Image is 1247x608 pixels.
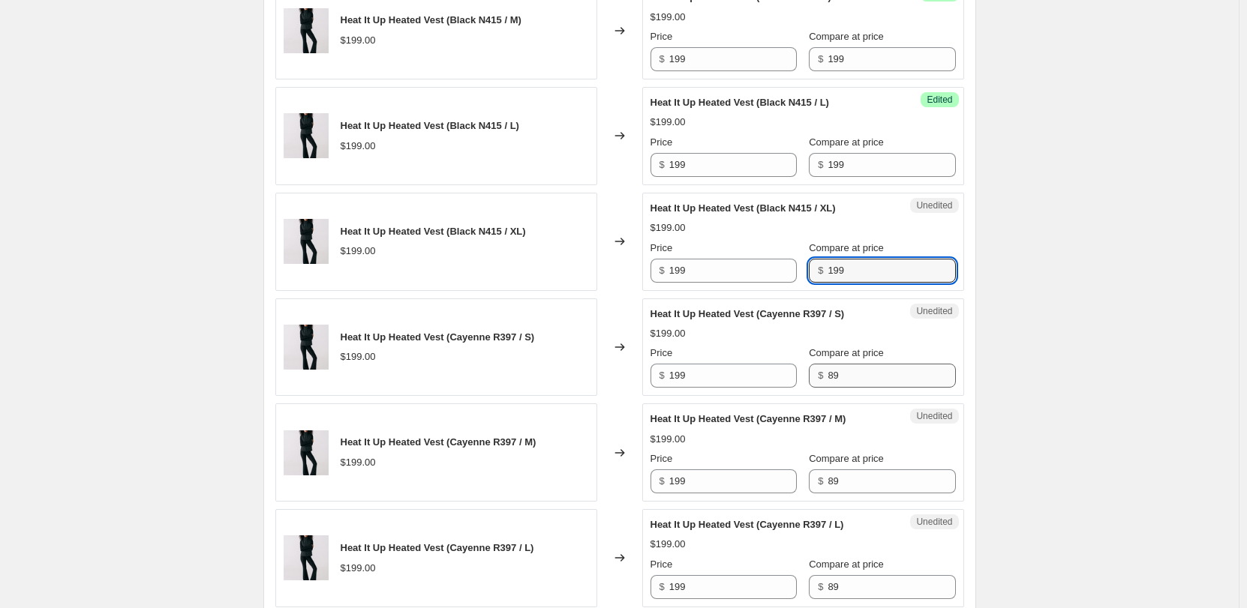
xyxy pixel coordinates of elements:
span: Compare at price [809,559,884,570]
span: Heat It Up Heated Vest (Cayenne R397 / S) [651,308,845,319]
span: Heat It Up Heated Vest (Black N415 / L) [651,97,829,108]
div: $199.00 [341,455,376,470]
span: Compare at price [809,453,884,464]
span: Price [651,242,673,253]
span: Unedited [916,516,952,528]
span: $ [818,159,823,170]
span: Price [651,347,673,358]
img: LUW0955_N415_1_80x.jpg [284,535,329,580]
div: $199.00 [651,220,686,235]
span: Unedited [916,199,952,211]
span: Heat It Up Heated Vest (Black N415 / L) [341,120,519,131]
span: $ [660,159,665,170]
span: Heat It Up Heated Vest (Black N415 / XL) [651,202,836,214]
span: Compare at price [809,31,884,42]
div: $199.00 [341,33,376,48]
span: Edited [927,94,952,106]
span: $ [818,370,823,381]
div: $199.00 [651,115,686,130]
div: $199.00 [651,537,686,552]
span: $ [660,265,665,276]
span: $ [660,475,665,487]
span: $ [818,475,823,487]
span: Price [651,136,673,148]
div: $199.00 [651,432,686,447]
span: $ [660,370,665,381]
span: Heat It Up Heated Vest (Cayenne R397 / M) [651,413,846,424]
div: $199.00 [651,10,686,25]
span: Compare at price [809,242,884,253]
img: LUW0955_N415_1_80x.jpg [284,113,329,158]
span: Heat It Up Heated Vest (Black N415 / XL) [341,226,526,237]
span: Price [651,559,673,570]
span: $ [818,581,823,592]
img: LUW0955_N415_1_80x.jpg [284,8,329,53]
div: $199.00 [341,561,376,576]
div: $199.00 [341,139,376,154]
span: Heat It Up Heated Vest (Cayenne R397 / L) [341,542,534,553]
img: LUW0955_N415_1_80x.jpg [284,325,329,370]
div: $199.00 [341,244,376,259]
span: $ [660,581,665,592]
span: Compare at price [809,136,884,148]
span: Heat It Up Heated Vest (Cayenne R397 / S) [341,331,535,343]
span: Price [651,31,673,42]
img: LUW0955_N415_1_80x.jpg [284,219,329,264]
span: Unedited [916,305,952,317]
span: $ [660,53,665,64]
span: $ [818,53,823,64]
span: Heat It Up Heated Vest (Black N415 / M) [341,14,521,25]
div: $199.00 [651,326,686,341]
span: Heat It Up Heated Vest (Cayenne R397 / M) [341,436,536,448]
span: Compare at price [809,347,884,358]
span: $ [818,265,823,276]
div: $199.00 [341,349,376,364]
span: Unedited [916,410,952,422]
span: Heat It Up Heated Vest (Cayenne R397 / L) [651,519,844,530]
img: LUW0955_N415_1_80x.jpg [284,430,329,475]
span: Price [651,453,673,464]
